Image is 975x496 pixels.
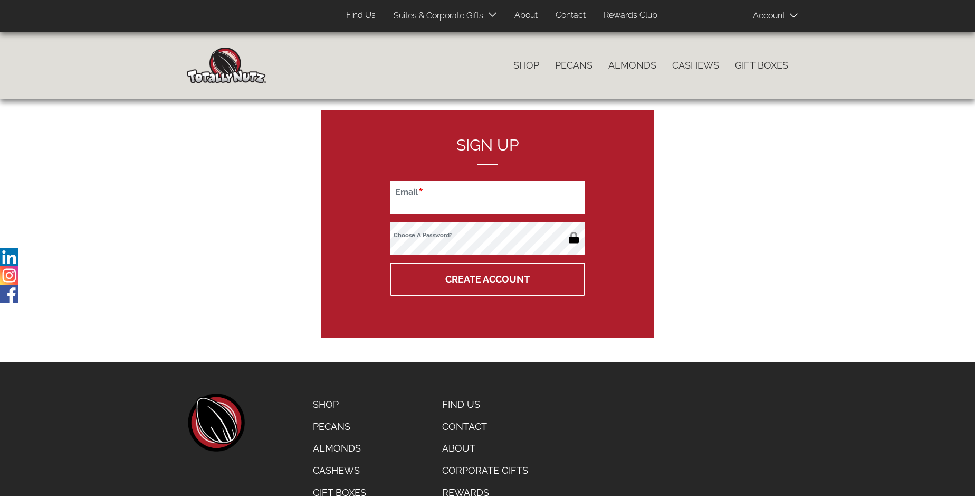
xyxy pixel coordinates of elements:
input: Email [390,181,585,214]
a: Contact [434,416,538,438]
a: Corporate Gifts [434,460,538,482]
h2: Sign up [390,136,585,165]
button: Create Account [390,263,585,296]
a: Contact [548,5,594,26]
a: Shop [305,394,374,416]
a: About [506,5,546,26]
a: Suites & Corporate Gifts [386,6,486,26]
a: Pecans [547,54,600,77]
a: Find Us [434,394,538,416]
a: Find Us [338,5,384,26]
a: Shop [505,54,547,77]
a: Pecans [305,416,374,438]
a: Almonds [305,437,374,460]
a: About [434,437,538,460]
a: Gift Boxes [727,54,796,77]
a: Rewards Club [596,5,665,26]
a: home [187,394,245,452]
a: Cashews [664,54,727,77]
img: Home [187,48,266,83]
a: Almonds [600,54,664,77]
a: Cashews [305,460,374,482]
